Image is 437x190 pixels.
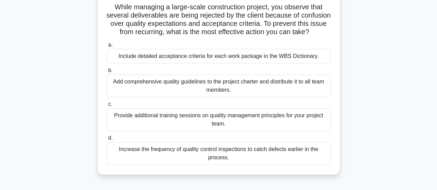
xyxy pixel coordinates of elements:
[106,3,331,37] h5: While managing a large-scale construction project, you observe that several deliverables are bein...
[107,108,331,131] div: Provide additional training sessions on quality management principles for your project team.
[107,49,331,63] div: Include detailed acceptance criteria for each work package in the WBS Dictionary.
[108,67,113,73] span: b.
[108,42,113,48] span: a.
[108,135,113,141] span: d.
[107,142,331,165] div: Increase the frequency of quality control inspections to catch defects earlier in the process.
[108,101,112,107] span: c.
[107,74,331,97] div: Add comprehensive quality guidelines to the project charter and distribute it to all team members.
